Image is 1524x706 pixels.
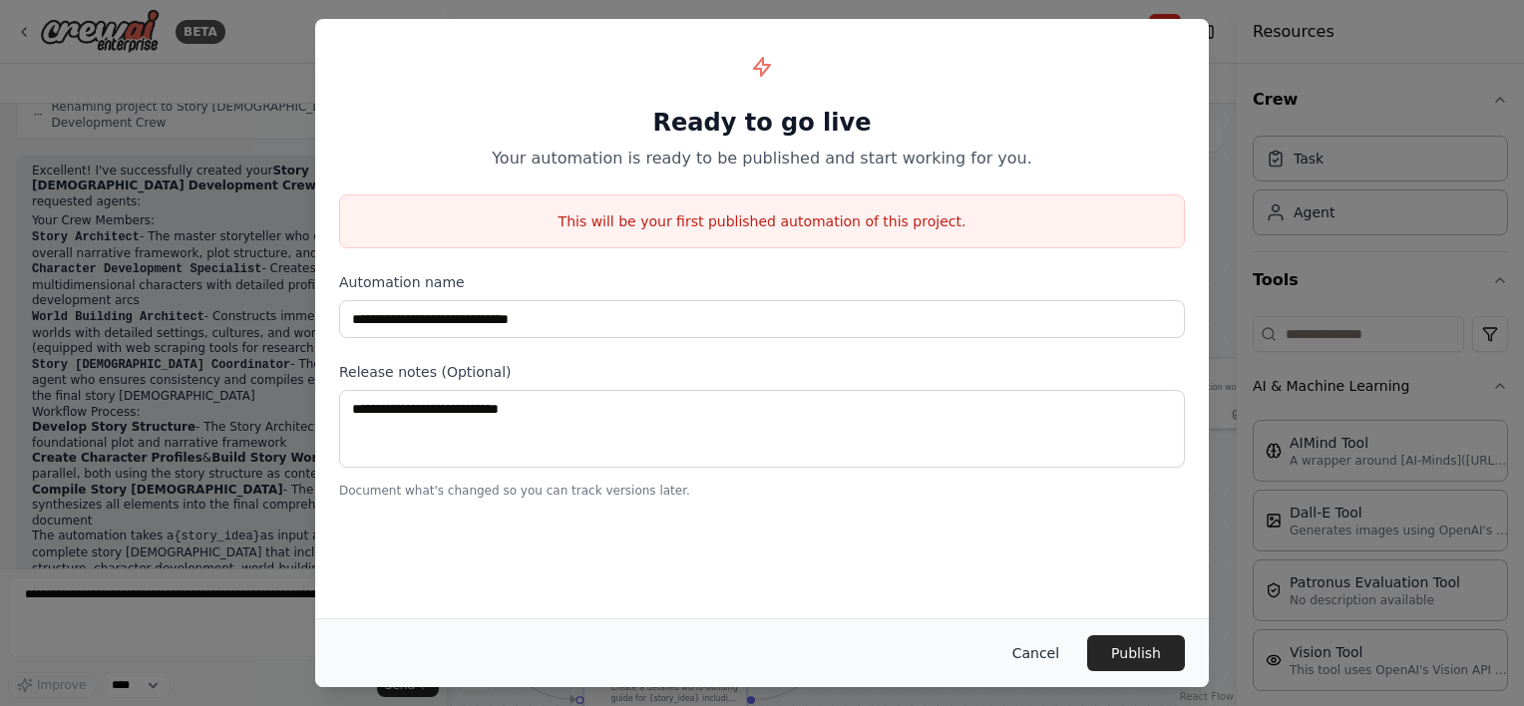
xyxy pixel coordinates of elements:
[996,635,1075,671] button: Cancel
[339,147,1185,171] p: Your automation is ready to be published and start working for you.
[1087,635,1185,671] button: Publish
[339,107,1185,139] h1: Ready to go live
[339,483,1185,499] p: Document what's changed so you can track versions later.
[339,272,1185,292] label: Automation name
[340,211,1184,231] p: This will be your first published automation of this project.
[339,362,1185,382] label: Release notes (Optional)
